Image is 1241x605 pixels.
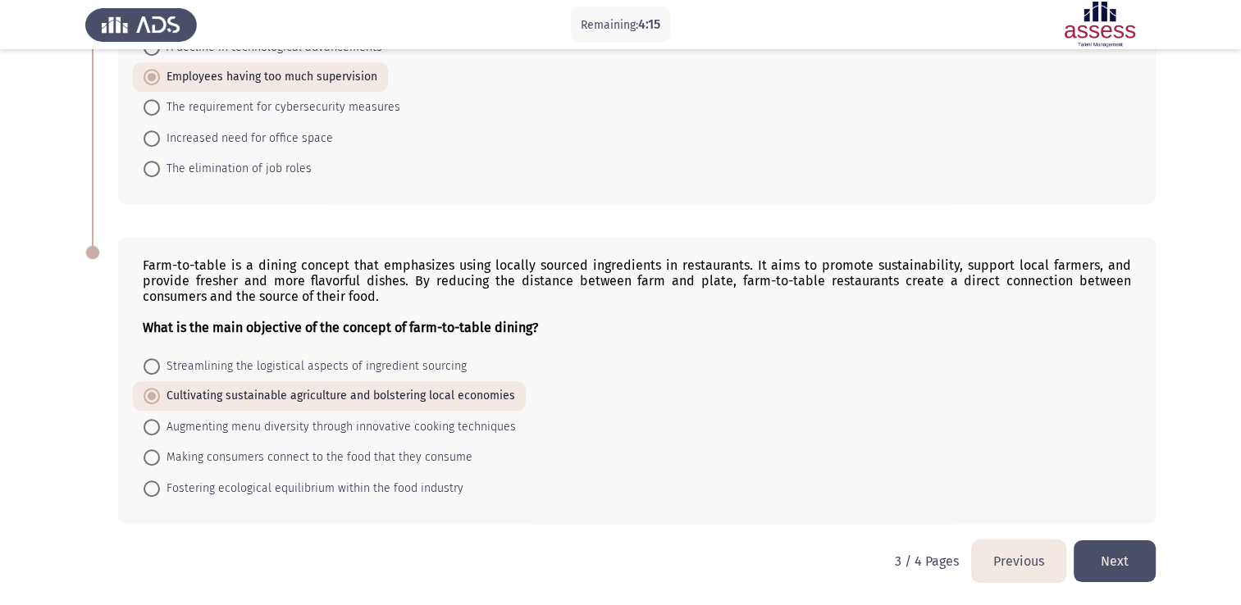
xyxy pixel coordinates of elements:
[1074,540,1156,582] button: load next page
[160,386,515,406] span: Cultivating sustainable agriculture and bolstering local economies
[143,257,1131,335] div: Farm-to-table is a dining concept that emphasizes using locally sourced ingredients in restaurant...
[143,320,538,335] b: What is the main objective of the concept of farm-to-table dining?
[1044,2,1156,48] img: Assessment logo of ASSESS English Language Assessment (3 Module) (Ad - IB)
[160,417,516,437] span: Augmenting menu diversity through innovative cooking techniques
[160,479,463,498] span: Fostering ecological equilibrium within the food industry
[160,129,333,148] span: Increased need for office space
[895,553,959,569] p: 3 / 4 Pages
[160,98,400,117] span: The requirement for cybersecurity measures
[160,357,467,376] span: Streamlining the logistical aspects of ingredient sourcing
[638,16,660,32] span: 4:15
[85,2,197,48] img: Assess Talent Management logo
[972,540,1065,582] button: load previous page
[160,67,377,87] span: Employees having too much supervision
[160,159,312,179] span: The elimination of job roles
[160,448,472,467] span: Making consumers connect to the food that they consume
[581,15,660,35] p: Remaining:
